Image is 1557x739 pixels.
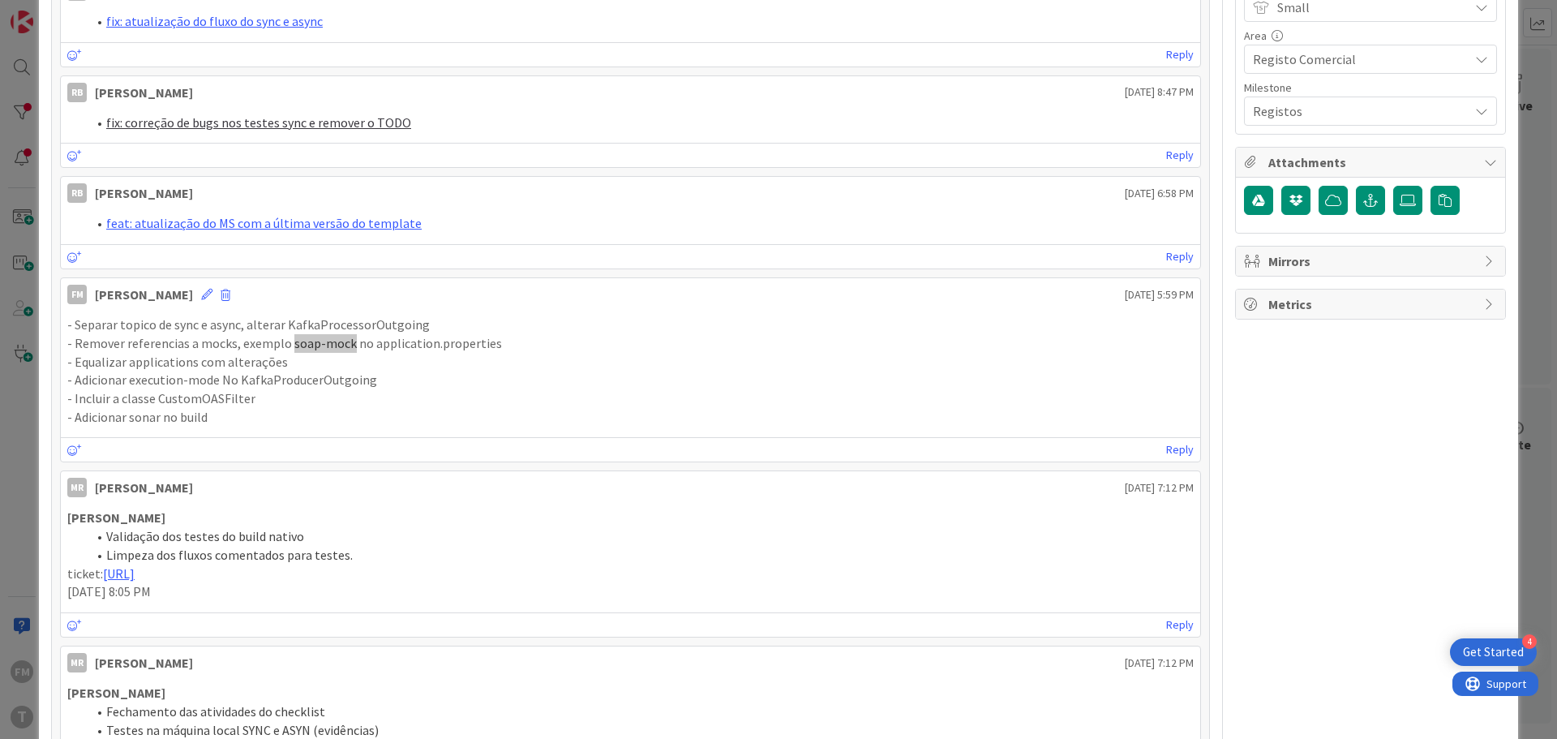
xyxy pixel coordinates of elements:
span: Metrics [1268,294,1476,314]
span: [DATE] 8:47 PM [1125,84,1194,101]
strong: [PERSON_NAME] [67,685,165,701]
span: Testes na máquina local SYNC e ASYN (evidências) [106,722,379,738]
a: feat: atualização do MS com a última versão do template [106,215,422,231]
p: - Adicionar execution-mode No KafkaProducerOutgoing [67,371,1194,389]
span: Registos [1253,100,1460,122]
strong: [PERSON_NAME] [67,509,165,526]
span: Mirrors [1268,251,1476,271]
a: fix: atualização do fluxo do sync e async [106,13,323,29]
a: Reply [1166,145,1194,165]
a: Reply [1166,247,1194,267]
p: - Separar topico de sync e async, alterar KafkaProcessorOutgoing [67,316,1194,334]
a: Reply [1166,440,1194,460]
div: [PERSON_NAME] [95,183,193,203]
div: FM [67,285,87,304]
div: Area [1244,30,1497,41]
div: [PERSON_NAME] [95,478,193,497]
span: Attachments [1268,153,1476,172]
p: - Equalizar applications com alterações [67,353,1194,372]
a: Reply [1166,615,1194,635]
p: - Incluir a classe CustomOASFilter [67,389,1194,408]
div: MR [67,653,87,672]
div: [PERSON_NAME] [95,653,193,672]
div: [PERSON_NAME] [95,285,193,304]
a: [URL] [103,565,135,582]
div: 4 [1522,634,1537,649]
div: RB [67,183,87,203]
span: Validação dos testes do build nativo [106,528,304,544]
div: [PERSON_NAME] [95,83,193,102]
span: [DATE] 6:58 PM [1125,185,1194,202]
div: Milestone [1244,82,1497,93]
span: [DATE] 7:12 PM [1125,479,1194,496]
span: Registo Comercial [1253,48,1460,71]
a: Reply [1166,45,1194,65]
span: [DATE] 5:59 PM [1125,286,1194,303]
div: MR [67,478,87,497]
a: fix: correção de bugs nos testes sync e remover o TODO [106,114,411,131]
div: Get Started [1463,644,1524,660]
span: Support [34,2,74,22]
span: ticket: [67,565,103,582]
p: - Remover referencias a mocks, exemplo soap-mock no application.properties [67,334,1194,353]
span: [DATE] 7:12 PM [1125,655,1194,672]
span: Fechamento das atividades do checklist [106,703,325,720]
p: - Adicionar sonar no build [67,408,1194,427]
span: Limpeza dos fluxos comentados para testes. [106,547,353,563]
div: RB [67,83,87,102]
div: Open Get Started checklist, remaining modules: 4 [1450,638,1537,666]
span: [DATE] 8:05 PM [67,583,151,599]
